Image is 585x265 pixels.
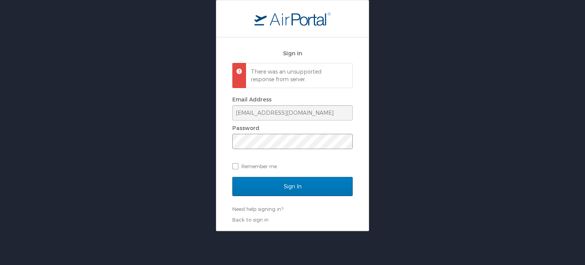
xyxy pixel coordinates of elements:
label: Remember me [232,161,353,172]
p: There was an unsupported response from server. [251,68,345,83]
input: Sign In [232,177,353,196]
label: Password [232,125,259,131]
h2: Sign In [232,49,353,58]
a: Need help signing in? [232,206,283,212]
img: logo [254,12,331,26]
label: Email Address [232,96,272,103]
a: Back to sign in [232,217,269,223]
